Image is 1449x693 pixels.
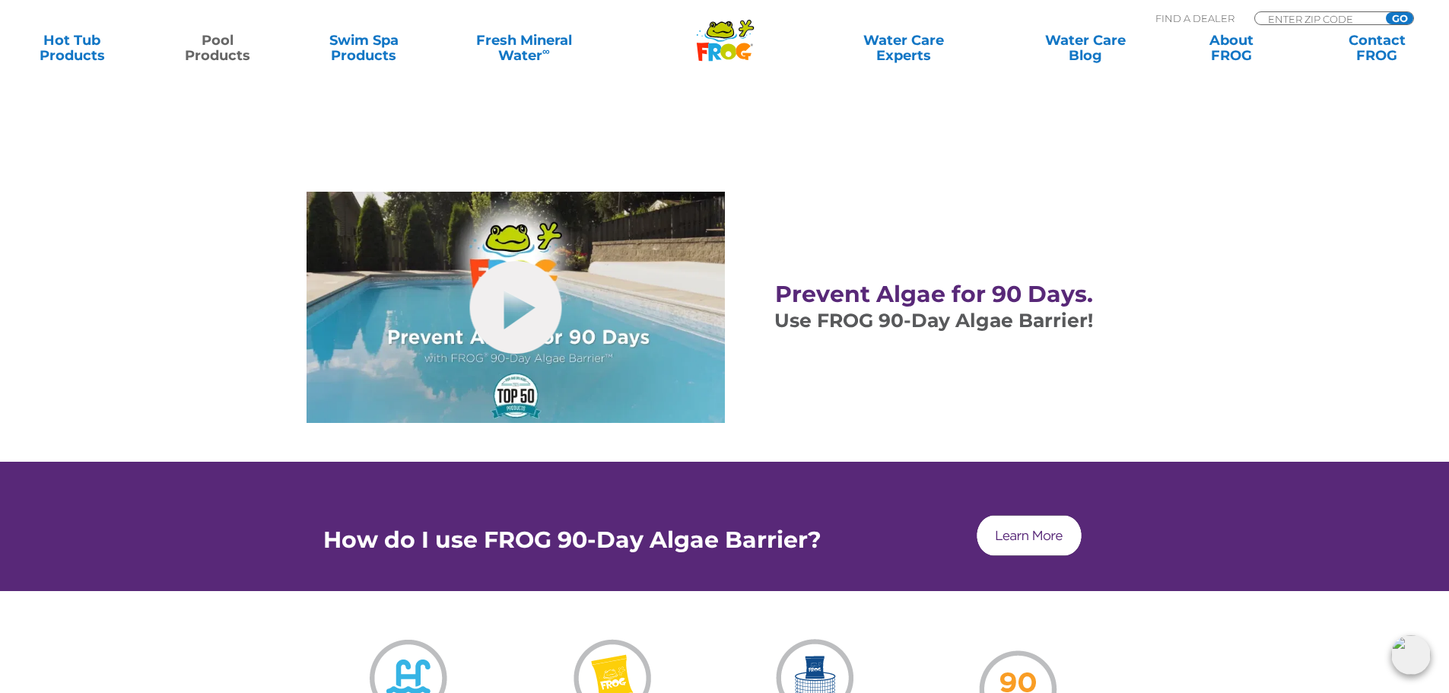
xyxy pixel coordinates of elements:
a: Water CareBlog [1028,33,1142,63]
a: ContactFROG [1320,33,1434,63]
a: Swim SpaProducts [307,33,421,63]
input: GO [1386,12,1413,24]
input: Zip Code Form [1266,12,1369,25]
h3: Use FROG 90-Day Algae Barrier! [763,307,1105,334]
a: Water CareExperts [812,33,996,63]
span: Prevent Algae for 90 Days. [775,280,1093,308]
img: openIcon [1391,635,1431,675]
a: Fresh MineralWater∞ [453,33,595,63]
img: Algae Barrier [307,192,725,423]
h2: How do I use FROG 90-Day Algae Barrier? [307,526,839,553]
img: Purple Learn More [974,513,1084,558]
a: PoolProducts [161,33,275,63]
p: Find A Dealer [1155,11,1235,25]
a: Hot TubProducts [15,33,129,63]
a: AboutFROG [1174,33,1288,63]
sup: ∞ [542,45,550,57]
